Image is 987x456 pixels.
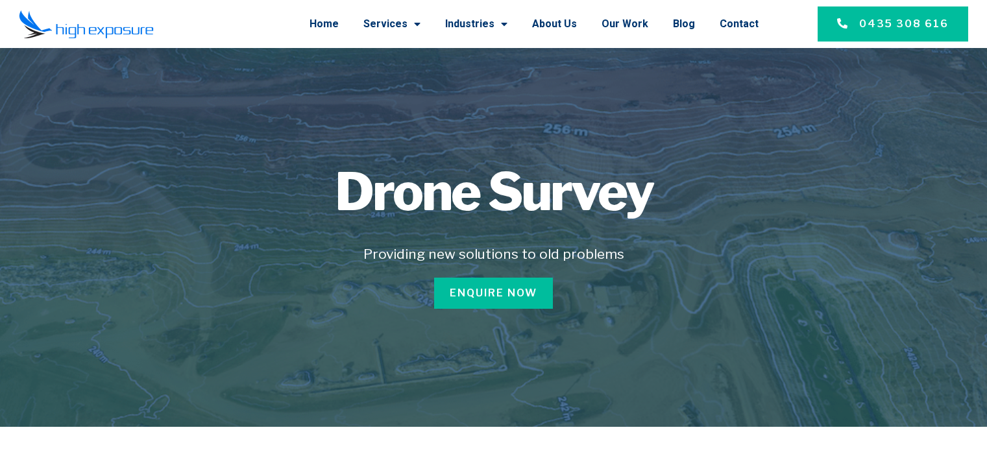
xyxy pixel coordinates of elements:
[171,7,759,41] nav: Menu
[859,16,949,32] span: 0435 308 616
[310,7,339,41] a: Home
[434,278,553,309] a: Enquire Now
[673,7,695,41] a: Blog
[602,7,648,41] a: Our Work
[532,7,577,41] a: About Us
[106,166,882,218] h1: Drone Survey
[445,7,507,41] a: Industries
[818,6,968,42] a: 0435 308 616
[720,7,759,41] a: Contact
[19,10,154,39] img: Final-Logo copy
[106,244,882,265] h5: Providing new solutions to old problems
[363,7,420,41] a: Services
[450,285,537,301] span: Enquire Now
